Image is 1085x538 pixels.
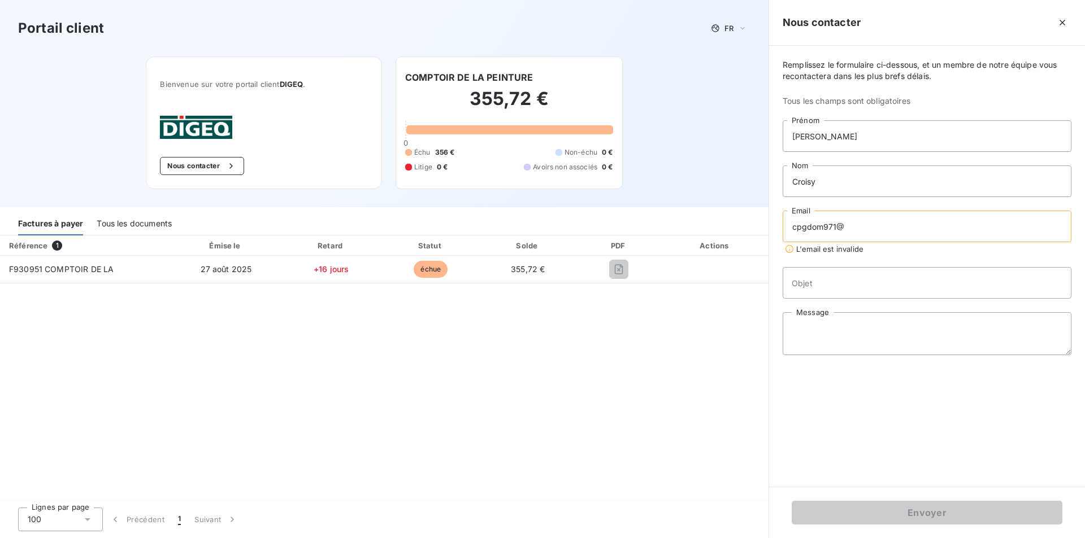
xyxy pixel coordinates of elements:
[783,267,1071,299] input: placeholder
[173,240,279,251] div: Émise le
[405,71,533,84] h6: COMPTOIR DE LA PEINTURE
[578,240,660,251] div: PDF
[783,95,1071,107] span: Tous les champs sont obligatoires
[565,147,597,158] span: Non-échu
[283,240,379,251] div: Retard
[314,264,349,274] span: +16 jours
[188,508,245,531] button: Suivant
[533,162,597,172] span: Avoirs non associés
[171,508,188,531] button: 1
[160,157,244,175] button: Nous contacter
[783,59,1071,82] span: Remplissez le formulaire ci-dessous, et un membre de notre équipe vous recontactera dans les plus...
[665,240,766,251] div: Actions
[18,18,104,38] h3: Portail client
[482,240,574,251] div: Solde
[724,24,734,33] span: FR
[783,15,861,30] h5: Nous contacter
[414,147,431,158] span: Échu
[511,264,545,274] span: 355,72 €
[201,264,252,274] span: 27 août 2025
[160,116,232,139] img: Company logo
[414,162,432,172] span: Litige
[18,212,83,235] div: Factures à payer
[97,212,172,235] div: Tous les documents
[602,147,613,158] span: 0 €
[28,514,41,525] span: 100
[9,264,114,274] span: F930951 COMPTOIR DE LA
[783,120,1071,152] input: placeholder
[792,501,1062,524] button: Envoyer
[437,162,448,172] span: 0 €
[384,240,478,251] div: Statut
[414,261,448,278] span: échue
[403,138,408,147] span: 0
[160,80,368,89] span: Bienvenue sur votre portail client .
[178,514,181,525] span: 1
[405,88,613,121] h2: 355,72 €
[435,147,455,158] span: 356 €
[796,244,863,253] span: L'email est invalide
[602,162,613,172] span: 0 €
[783,165,1071,197] input: placeholder
[103,508,171,531] button: Précédent
[52,240,62,251] span: 1
[9,241,47,250] div: Référence
[783,211,1071,242] input: placeholder
[280,80,303,89] span: DIGEQ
